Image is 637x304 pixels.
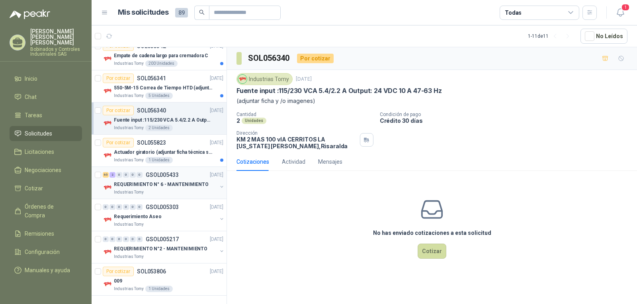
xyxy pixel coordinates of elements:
[30,47,82,56] p: Bobinados y Controles Industriales SAS
[92,263,227,296] a: Por cotizarSOL053806[DATE] Company Logo009Industrias Tomy1 Unidades
[621,4,630,11] span: 1
[116,172,122,178] div: 0
[505,8,522,17] div: Todas
[236,112,373,117] p: Cantidad
[10,108,82,123] a: Tareas
[25,93,37,101] span: Chat
[236,117,240,124] p: 2
[103,279,112,289] img: Company Logo
[103,204,109,210] div: 0
[248,52,291,64] h3: SOL056340
[25,184,43,193] span: Cotizar
[116,204,122,210] div: 0
[10,181,82,196] a: Cotizar
[103,86,112,96] img: Company Logo
[137,204,143,210] div: 0
[114,286,144,292] p: Industrias Tomy
[137,108,166,113] p: SOL056340
[528,30,574,43] div: 1 - 11 de 11
[145,125,173,131] div: 2 Unidades
[318,157,342,166] div: Mensajes
[145,157,173,163] div: 1 Unidades
[236,136,357,149] p: KM 2 MAS 100 vIA CERRITOS LA [US_STATE] [PERSON_NAME] , Risaralda
[116,236,122,242] div: 0
[92,135,227,167] a: Por cotizarSOL055823[DATE] Company LogoActuador giratorio (adjuntar ficha técnica si es diferente...
[10,263,82,278] a: Manuales y ayuda
[103,267,134,276] div: Por cotizar
[137,269,166,274] p: SOL053806
[114,52,208,60] p: Empate de cadena largo para cremadora C
[103,138,134,147] div: Por cotizar
[114,181,209,188] p: REQUERIMIENTO N° 6 - MANTENIMIENTO
[114,157,144,163] p: Industrias Tomy
[25,129,52,138] span: Solicitudes
[145,60,178,67] div: 200 Unidades
[109,172,115,178] div: 2
[103,74,134,83] div: Por cotizar
[25,229,54,238] span: Remisiones
[146,172,179,178] p: GSOL005433
[137,43,166,49] p: SOL056342
[103,118,112,128] img: Company Logo
[175,8,188,17] span: 89
[114,125,144,131] p: Industrias Tomy
[123,204,129,210] div: 0
[109,236,115,242] div: 0
[210,75,223,82] p: [DATE]
[236,130,357,136] p: Dirección
[118,7,169,18] h1: Mis solicitudes
[10,226,82,241] a: Remisiones
[25,111,42,120] span: Tareas
[10,126,82,141] a: Solicitudes
[210,268,223,275] p: [DATE]
[25,147,54,156] span: Licitaciones
[109,204,115,210] div: 0
[210,107,223,114] p: [DATE]
[30,29,82,45] p: [PERSON_NAME] [PERSON_NAME] [PERSON_NAME]
[10,71,82,86] a: Inicio
[25,266,70,275] span: Manuales y ayuda
[236,157,269,166] div: Cotizaciones
[103,234,225,260] a: 0 0 0 0 0 0 GSOL005217[DATE] Company LogoREQUERIMIENTO N°2 - MANTENIMIENTOIndustrias Tomy
[103,151,112,160] img: Company Logo
[103,215,112,225] img: Company Logo
[236,97,627,105] p: (adjuntar ficha y /o imagenes)
[210,203,223,211] p: [DATE]
[130,236,136,242] div: 0
[92,103,227,135] a: Por cotizarSOL056340[DATE] Company LogoFuente input :115/230 VCA 5.4/2.2 A Output: 24 VDC 10 A 47...
[210,171,223,179] p: [DATE]
[137,236,143,242] div: 0
[146,236,179,242] p: GSOL005217
[114,189,144,196] p: Industrias Tomy
[380,112,634,117] p: Condición de pago
[380,117,634,124] p: Crédito 30 días
[92,70,227,103] a: Por cotizarSOL056341[DATE] Company Logo550-5M-15 Correa de Tiempo HTD (adjuntar ficha y /o imagen...
[103,236,109,242] div: 0
[10,144,82,159] a: Licitaciones
[137,140,166,145] p: SOL055823
[199,10,205,15] span: search
[114,221,144,228] p: Industrias Tomy
[10,199,82,223] a: Órdenes de Compra
[114,84,213,92] p: 550-5M-15 Correa de Tiempo HTD (adjuntar ficha y /o imagenes)
[10,89,82,105] a: Chat
[114,213,162,221] p: Requerimiento Aseo
[25,202,74,220] span: Órdenes de Compra
[297,54,334,63] div: Por cotizar
[25,248,60,256] span: Configuración
[130,204,136,210] div: 0
[123,236,129,242] div: 0
[145,93,173,99] div: 5 Unidades
[236,87,442,95] p: Fuente input :115/230 VCA 5.4/2.2 A Output: 24 VDC 10 A 47-63 Hz
[10,244,82,259] a: Configuración
[92,38,227,70] a: Por cotizarSOL056342[DATE] Company LogoEmpate de cadena largo para cremadora CIndustrias Tomy200 ...
[10,10,50,19] img: Logo peakr
[613,6,627,20] button: 1
[103,202,225,228] a: 0 0 0 0 0 0 GSOL005303[DATE] Company LogoRequerimiento AseoIndustrias Tomy
[236,73,293,85] div: Industrias Tomy
[418,244,446,259] button: Cotizar
[25,74,37,83] span: Inicio
[146,204,179,210] p: GSOL005303
[114,116,213,124] p: Fuente input :115/230 VCA 5.4/2.2 A Output: 24 VDC 10 A 47-63 Hz
[130,172,136,178] div: 0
